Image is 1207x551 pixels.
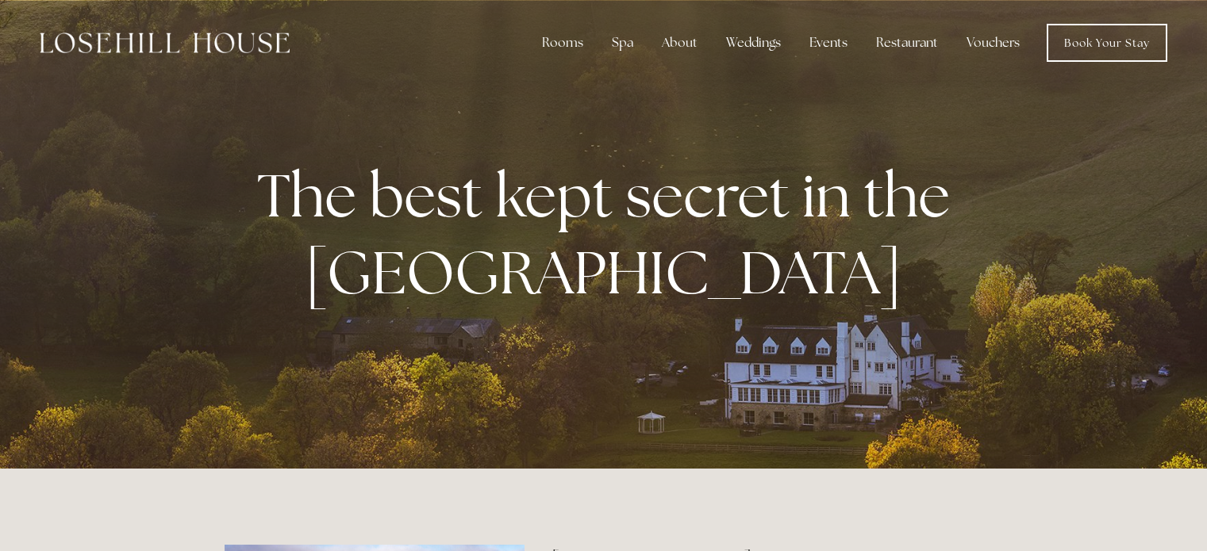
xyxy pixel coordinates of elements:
[1047,24,1167,62] a: Book Your Stay
[599,27,646,59] div: Spa
[649,27,710,59] div: About
[797,27,860,59] div: Events
[40,33,290,53] img: Losehill House
[713,27,794,59] div: Weddings
[954,27,1032,59] a: Vouchers
[863,27,951,59] div: Restaurant
[529,27,596,59] div: Rooms
[257,156,963,312] strong: The best kept secret in the [GEOGRAPHIC_DATA]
